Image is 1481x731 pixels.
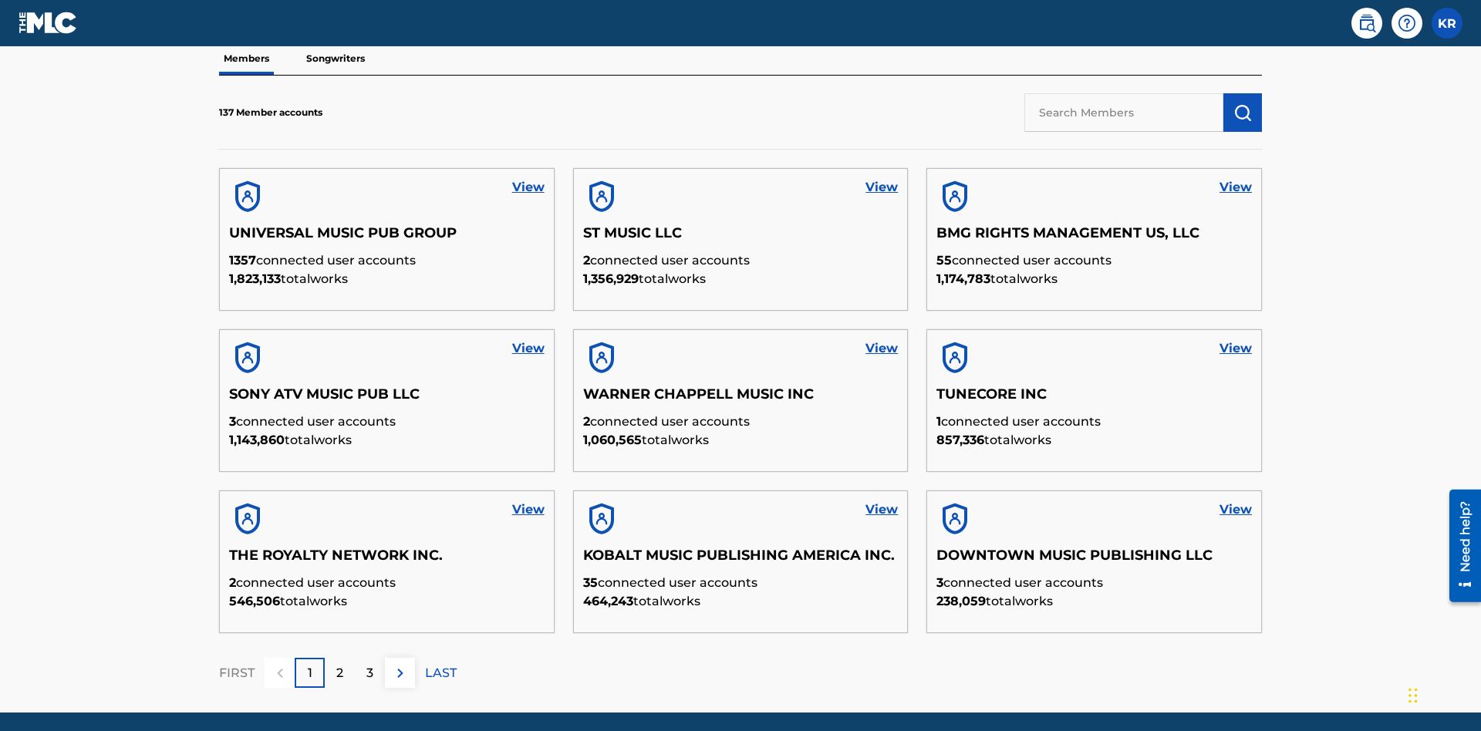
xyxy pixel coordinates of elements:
a: View [512,339,545,358]
a: View [865,500,898,519]
img: account [229,500,266,537]
img: help [1398,14,1416,32]
img: account [583,500,620,537]
p: 3 [366,664,373,682]
h5: TUNECORE INC [936,386,1252,413]
img: account [936,500,973,537]
span: 546,506 [229,594,280,608]
span: 2 [583,253,590,268]
img: account [229,339,266,376]
img: account [936,178,973,215]
h5: WARNER CHAPPELL MUSIC INC [583,386,899,413]
p: Songwriters [302,42,369,75]
h5: DOWNTOWN MUSIC PUBLISHING LLC [936,547,1252,574]
span: 1,356,929 [583,271,639,286]
a: View [865,178,898,197]
p: total works [936,270,1252,288]
span: 1357 [229,253,256,268]
p: 137 Member accounts [219,106,322,120]
div: Help [1392,8,1422,39]
p: connected user accounts [583,251,899,270]
span: 1,143,860 [229,433,285,447]
img: search [1358,14,1376,32]
span: 3 [229,414,236,429]
a: Public Search [1351,8,1382,39]
a: View [1220,178,1252,197]
h5: KOBALT MUSIC PUBLISHING AMERICA INC. [583,547,899,574]
span: 1 [936,414,941,429]
a: View [512,178,545,197]
h5: THE ROYALTY NETWORK INC. [229,547,545,574]
p: total works [229,431,545,450]
p: connected user accounts [583,413,899,431]
span: 3 [936,575,943,590]
img: account [583,178,620,215]
img: account [229,178,266,215]
iframe: Resource Center [1438,483,1481,610]
img: account [583,339,620,376]
span: 2 [229,575,236,590]
p: connected user accounts [936,574,1252,592]
p: LAST [425,664,457,682]
p: total works [583,431,899,450]
p: connected user accounts [229,251,545,270]
h5: UNIVERSAL MUSIC PUB GROUP [229,224,545,251]
span: 857,336 [936,433,984,447]
input: Search Members [1024,93,1223,132]
a: View [1220,500,1252,519]
a: View [512,500,545,519]
p: connected user accounts [229,574,545,592]
p: connected user accounts [583,574,899,592]
h5: BMG RIGHTS MANAGEMENT US, LLC [936,224,1252,251]
span: 1,060,565 [583,433,642,447]
iframe: Chat Widget [1404,657,1481,731]
span: 55 [936,253,952,268]
p: total works [583,270,899,288]
p: 2 [336,664,343,682]
p: total works [229,592,545,611]
span: 1,823,133 [229,271,281,286]
h5: ST MUSIC LLC [583,224,899,251]
p: total works [229,270,545,288]
span: 238,059 [936,594,986,608]
p: connected user accounts [229,413,545,431]
img: MLC Logo [19,12,78,34]
img: Search Works [1233,103,1252,122]
h5: SONY ATV MUSIC PUB LLC [229,386,545,413]
img: right [391,664,410,682]
div: User Menu [1432,8,1462,39]
p: 1 [308,664,312,682]
p: total works [583,592,899,611]
p: connected user accounts [936,251,1252,270]
img: account [936,339,973,376]
a: View [1220,339,1252,358]
p: total works [936,431,1252,450]
p: Members [219,42,274,75]
span: 2 [583,414,590,429]
span: 464,243 [583,594,633,608]
a: View [865,339,898,358]
span: 35 [583,575,598,590]
p: total works [936,592,1252,611]
span: 1,174,783 [936,271,990,286]
p: FIRST [219,664,255,682]
p: connected user accounts [936,413,1252,431]
div: Drag [1408,672,1418,719]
